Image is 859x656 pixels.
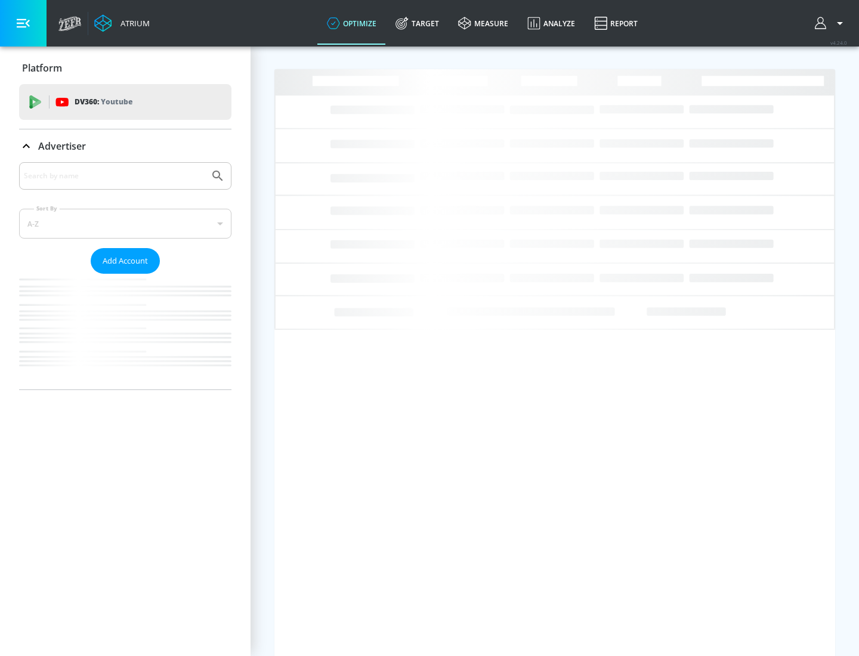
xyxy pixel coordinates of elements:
nav: list of Advertiser [19,274,231,389]
a: Atrium [94,14,150,32]
a: optimize [317,2,386,45]
p: DV360: [75,95,132,109]
a: measure [449,2,518,45]
p: Youtube [101,95,132,108]
a: Report [585,2,647,45]
span: Add Account [103,254,148,268]
a: Target [386,2,449,45]
div: Advertiser [19,162,231,389]
label: Sort By [34,205,60,212]
span: v 4.24.0 [830,39,847,46]
div: Atrium [116,18,150,29]
p: Advertiser [38,140,86,153]
input: Search by name [24,168,205,184]
div: Advertiser [19,129,231,163]
div: A-Z [19,209,231,239]
button: Add Account [91,248,160,274]
p: Platform [22,61,62,75]
div: DV360: Youtube [19,84,231,120]
a: Analyze [518,2,585,45]
div: Platform [19,51,231,85]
